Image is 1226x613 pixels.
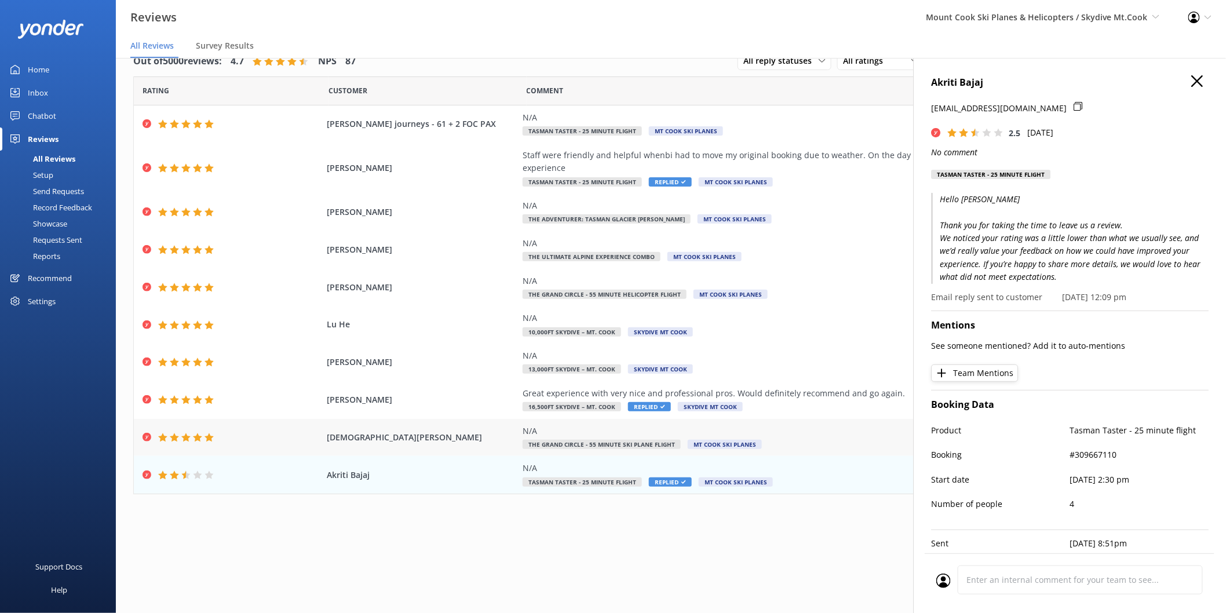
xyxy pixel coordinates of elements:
p: Number of people [931,498,1070,510]
span: Skydive Mt Cook [628,327,693,337]
span: Tasman Taster - 25 minute flight [523,126,642,136]
span: [PERSON_NAME] [327,356,517,368]
span: Survey Results [196,40,254,52]
div: Showcase [7,216,67,232]
span: The Grand Circle - 55 Minute Ski plane Flight [523,440,681,449]
div: Staff were friendly and helpful whenbi had to move my original booking due to weather. On the day... [523,149,1050,175]
h3: Reviews [130,8,177,27]
div: N/A [523,462,1050,475]
p: Start date [931,473,1070,486]
span: 13,000ft Skydive – Mt. Cook [523,364,621,374]
span: 2.5 [1009,127,1020,138]
p: See someone mentioned? Add it to auto-mentions [931,340,1209,352]
span: [DEMOGRAPHIC_DATA][PERSON_NAME] [327,431,517,444]
span: Date [329,85,367,96]
span: 16,500ft Skydive – Mt. Cook [523,402,621,411]
p: Email reply sent to customer [931,291,1042,304]
h4: 4.7 [231,54,244,69]
p: [DATE] [1027,126,1053,139]
p: Sent [931,537,1070,550]
span: [PERSON_NAME] [327,162,517,174]
h4: Out of 5000 reviews: [133,54,222,69]
i: No comment [931,147,977,158]
p: Tasman Taster - 25 minute flight [1070,424,1209,437]
div: Home [28,58,49,81]
p: #309667110 [1070,448,1209,461]
span: The Adventurer: Tasman Glacier [PERSON_NAME] [523,214,691,224]
div: Requests Sent [7,232,82,248]
div: N/A [523,425,1050,437]
div: Help [51,578,67,601]
span: [PERSON_NAME] [327,243,517,256]
span: Replied [649,477,692,487]
div: N/A [523,111,1050,124]
h4: Booking Data [931,397,1209,413]
span: Skydive Mt Cook [628,364,693,374]
span: All reply statuses [743,54,819,67]
span: [PERSON_NAME] [327,281,517,294]
span: [PERSON_NAME] journeys - 61 + 2 FOC PAX [327,118,517,130]
span: 10,000ft Skydive – Mt. Cook [523,327,621,337]
span: Mt Cook Ski Planes [688,440,762,449]
span: Mt Cook Ski Planes [694,290,768,299]
div: Send Requests [7,183,84,199]
p: Hello [PERSON_NAME] Thank you for taking the time to leave us a review. We noticed your rating wa... [931,193,1209,284]
a: Showcase [7,216,116,232]
div: Inbox [28,81,48,104]
div: Chatbot [28,104,56,127]
span: Mt Cook Ski Planes [698,214,772,224]
div: Setup [7,167,53,183]
div: All Reviews [7,151,75,167]
button: Close [1191,75,1203,88]
img: yonder-white-logo.png [17,20,84,39]
a: Requests Sent [7,232,116,248]
p: [DATE] 8:51pm [1070,537,1209,550]
a: Reports [7,248,116,264]
div: Great experience with very nice and professional pros. Would definitely recommend and go again. [523,387,1050,400]
div: Support Docs [36,555,83,578]
a: Record Feedback [7,199,116,216]
span: All Reviews [130,40,174,52]
div: Recommend [28,267,72,290]
span: Mt Cook Ski Planes [649,126,723,136]
span: Mt Cook Ski Planes [699,477,773,487]
span: [PERSON_NAME] [327,393,517,406]
div: N/A [523,275,1050,287]
span: All ratings [843,54,890,67]
h4: 87 [345,54,356,69]
p: Product [931,424,1070,437]
span: The Ultimate Alpine Experience Combo [523,252,661,261]
h4: Akriti Bajaj [931,75,1209,90]
span: Question [527,85,564,96]
div: N/A [523,312,1050,324]
span: The Grand Circle - 55 Minute Helicopter Flight [523,290,687,299]
p: 4 [1070,498,1209,510]
span: Replied [649,177,692,187]
button: Team Mentions [931,364,1018,382]
span: Skydive Mt Cook [678,402,743,411]
div: N/A [523,199,1050,212]
span: Tasman Taster - 25 minute flight [523,177,642,187]
div: Reviews [28,127,59,151]
h4: NPS [318,54,337,69]
img: user_profile.svg [936,574,951,588]
span: Mt Cook Ski Planes [667,252,742,261]
a: Send Requests [7,183,116,199]
span: [PERSON_NAME] [327,206,517,218]
h4: Mentions [931,318,1209,333]
div: Record Feedback [7,199,92,216]
div: N/A [523,349,1050,362]
span: Replied [628,402,671,411]
span: Mount Cook Ski Planes & Helicopters / Skydive Mt.Cook [926,12,1148,23]
p: [DATE] 2:30 pm [1070,473,1209,486]
span: Mt Cook Ski Planes [699,177,773,187]
a: Setup [7,167,116,183]
div: Settings [28,290,56,313]
p: [DATE] 12:09 pm [1062,291,1126,304]
p: Booking [931,448,1070,461]
span: Lu He [327,318,517,331]
a: All Reviews [7,151,116,167]
span: Akriti Bajaj [327,469,517,481]
span: Tasman Taster - 25 minute flight [523,477,642,487]
div: Tasman Taster - 25 minute flight [931,170,1050,179]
